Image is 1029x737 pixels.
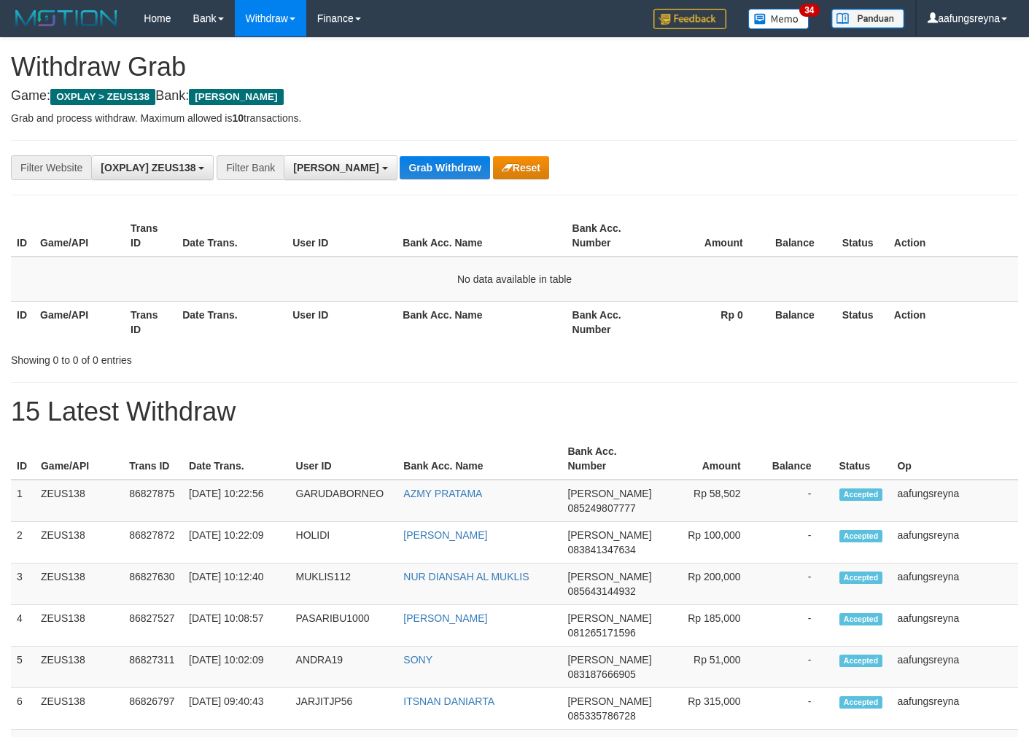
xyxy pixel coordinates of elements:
td: [DATE] 10:02:09 [183,647,290,688]
th: Action [888,215,1018,257]
span: [PERSON_NAME] [567,571,651,582]
th: Status [834,438,892,480]
td: - [763,688,834,730]
td: - [763,522,834,564]
div: Filter Bank [217,155,284,180]
a: SONY [403,654,432,666]
td: - [763,564,834,605]
th: Amount [658,438,763,480]
th: Amount [657,215,765,257]
td: aafungsreyna [891,605,1018,647]
span: [PERSON_NAME] [567,529,651,541]
td: 86827872 [123,522,183,564]
th: Balance [763,438,834,480]
th: User ID [290,438,398,480]
button: Reset [493,156,549,179]
span: Copy 085643144932 to clipboard [567,585,635,597]
td: [DATE] 10:22:09 [183,522,290,564]
th: Bank Acc. Number [562,438,657,480]
td: Rp 58,502 [658,480,763,522]
th: Bank Acc. Name [397,301,566,343]
td: 4 [11,605,35,647]
a: ITSNAN DANIARTA [403,695,494,707]
button: [OXPLAY] ZEUS138 [91,155,214,180]
td: 86827630 [123,564,183,605]
td: ZEUS138 [35,605,123,647]
span: Copy 085335786728 to clipboard [567,710,635,722]
span: [PERSON_NAME] [567,488,651,499]
th: User ID [287,301,397,343]
span: Copy 083841347634 to clipboard [567,544,635,555]
td: JARJITJP56 [290,688,398,730]
td: aafungsreyna [891,480,1018,522]
td: aafungsreyna [891,564,1018,605]
th: User ID [287,215,397,257]
span: [PERSON_NAME] [293,162,378,173]
td: ZEUS138 [35,688,123,730]
button: [PERSON_NAME] [284,155,397,180]
th: Game/API [34,215,125,257]
a: AZMY PRATAMA [403,488,482,499]
td: 2 [11,522,35,564]
th: Rp 0 [657,301,765,343]
td: Rp 100,000 [658,522,763,564]
th: Game/API [35,438,123,480]
td: 5 [11,647,35,688]
td: [DATE] 10:12:40 [183,564,290,605]
span: Copy 083187666905 to clipboard [567,668,635,680]
th: Bank Acc. Number [567,301,657,343]
td: Rp 200,000 [658,564,763,605]
td: 1 [11,480,35,522]
td: Rp 315,000 [658,688,763,730]
td: Rp 51,000 [658,647,763,688]
img: Button%20Memo.svg [748,9,809,29]
span: Copy 081265171596 to clipboard [567,627,635,639]
th: Date Trans. [176,301,287,343]
th: Game/API [34,301,125,343]
th: ID [11,301,34,343]
span: [PERSON_NAME] [567,654,651,666]
th: Status [836,301,888,343]
td: - [763,480,834,522]
span: Accepted [839,488,883,501]
th: Bank Acc. Name [397,215,566,257]
span: Accepted [839,530,883,542]
span: [PERSON_NAME] [567,612,651,624]
th: Trans ID [125,215,176,257]
th: Date Trans. [176,215,287,257]
td: ZEUS138 [35,564,123,605]
th: Trans ID [123,438,183,480]
img: MOTION_logo.png [11,7,122,29]
th: Op [891,438,1018,480]
img: panduan.png [831,9,904,28]
a: [PERSON_NAME] [403,612,487,624]
td: 86827527 [123,605,183,647]
span: Copy 085249807777 to clipboard [567,502,635,514]
span: Accepted [839,696,883,709]
td: ANDRA19 [290,647,398,688]
td: aafungsreyna [891,688,1018,730]
td: PASARIBU1000 [290,605,398,647]
h1: 15 Latest Withdraw [11,397,1018,426]
th: Bank Acc. Number [567,215,657,257]
h4: Game: Bank: [11,89,1018,104]
th: Action [888,301,1018,343]
th: ID [11,438,35,480]
td: aafungsreyna [891,647,1018,688]
button: Grab Withdraw [400,156,489,179]
span: 34 [799,4,819,17]
a: [PERSON_NAME] [403,529,487,541]
strong: 10 [232,112,244,124]
th: ID [11,215,34,257]
th: Date Trans. [183,438,290,480]
span: Accepted [839,572,883,584]
img: Feedback.jpg [653,9,726,29]
div: Showing 0 to 0 of 0 entries [11,347,418,367]
td: - [763,605,834,647]
td: Rp 185,000 [658,605,763,647]
td: ZEUS138 [35,647,123,688]
th: Trans ID [125,301,176,343]
td: 86826797 [123,688,183,730]
td: 86827311 [123,647,183,688]
span: OXPLAY > ZEUS138 [50,89,155,105]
